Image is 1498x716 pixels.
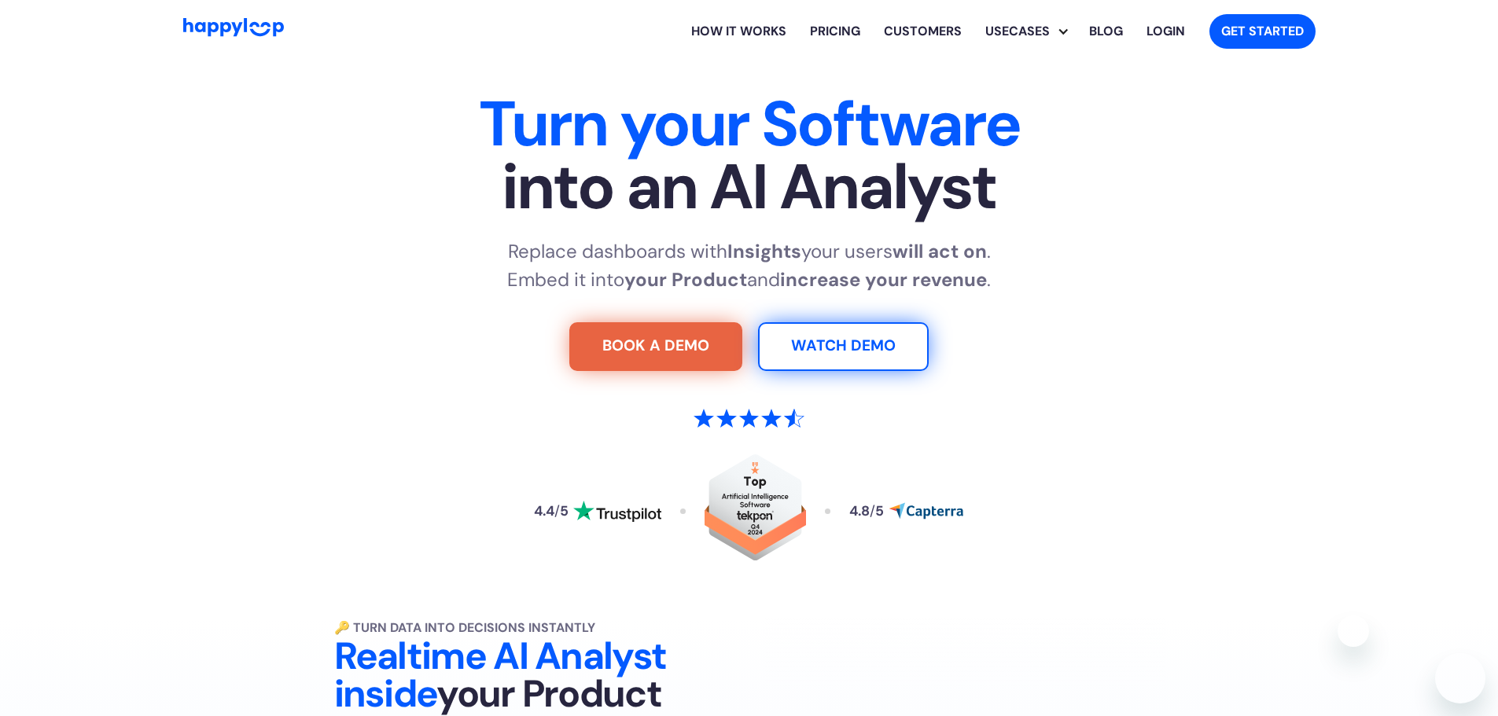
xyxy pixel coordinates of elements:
iframe: Button to launch messaging window [1435,653,1485,703]
strong: Insights [727,239,801,263]
a: Learn how HappyLoop works [872,6,974,57]
strong: 🔑 Turn Data into Decisions Instantly [334,619,595,636]
div: 4.8 5 [849,505,884,519]
div: Usecases [985,6,1077,57]
a: Read reviews about HappyLoop on Tekpon [705,454,807,568]
a: Learn how HappyLoop works [679,6,798,57]
div: Explore HappyLoop use cases [974,6,1077,57]
a: Get started with HappyLoop [1209,14,1316,49]
div: 4.4 5 [534,505,569,519]
a: Try For Free [569,322,742,371]
h1: Turn your Software [259,93,1240,218]
h2: Realtime AI Analyst inside [334,637,734,713]
a: Go to Home Page [183,18,284,44]
span: / [870,502,875,520]
a: Watch Demo [758,322,929,371]
a: View HappyLoop pricing plans [798,6,872,57]
iframe: Close message [1338,615,1369,647]
a: Visit the HappyLoop blog for insights [1077,6,1135,57]
span: / [554,502,560,520]
p: Replace dashboards with your users . Embed it into and . [507,237,991,294]
a: Read reviews about HappyLoop on Capterra [849,502,964,520]
a: Log in to your HappyLoop account [1135,6,1197,57]
strong: will act on [893,239,987,263]
a: Read reviews about HappyLoop on Trustpilot [534,501,661,523]
img: HappyLoop Logo [183,18,284,36]
strong: your Product [624,267,747,292]
strong: increase your revenue [780,267,987,292]
span: into an AI Analyst [259,156,1240,218]
div: Usecases [974,22,1062,41]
